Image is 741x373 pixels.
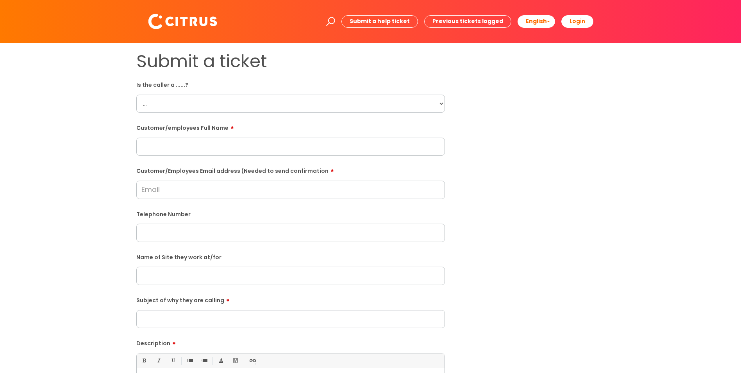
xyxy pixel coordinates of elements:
a: Underline(Ctrl-U) [168,356,178,366]
a: Link [247,356,257,366]
label: Customer/employees Full Name [136,122,445,131]
input: Email [136,181,445,199]
a: Back Color [230,356,240,366]
h1: Submit a ticket [136,51,445,72]
a: Login [561,15,593,27]
a: 1. Ordered List (Ctrl-Shift-8) [199,356,209,366]
a: • Unordered List (Ctrl-Shift-7) [185,356,195,366]
a: Italic (Ctrl-I) [154,356,163,366]
a: Submit a help ticket [341,15,418,27]
label: Is the caller a ......? [136,80,445,88]
a: Font Color [216,356,226,366]
label: Description [136,337,445,347]
span: English [526,17,547,25]
label: Subject of why they are calling [136,294,445,304]
label: Telephone Number [136,210,445,218]
a: Previous tickets logged [424,15,511,27]
a: Bold (Ctrl-B) [139,356,149,366]
b: Login [570,17,585,25]
label: Customer/Employees Email address (Needed to send confirmation [136,165,445,174]
label: Name of Site they work at/for [136,253,445,261]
